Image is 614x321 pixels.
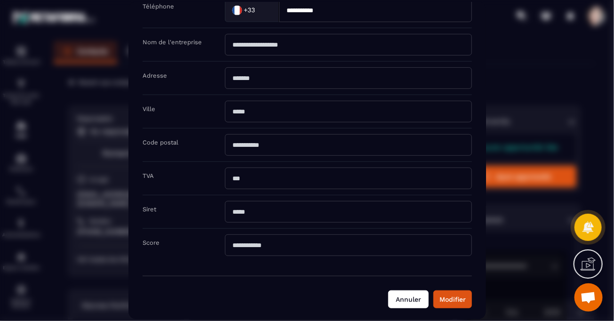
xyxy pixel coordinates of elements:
[143,3,174,10] label: Téléphone
[143,139,178,146] label: Code postal
[227,1,246,20] img: Country Flag
[143,39,202,46] label: Nom de l'entreprise
[574,283,603,312] div: Ouvrir le chat
[433,290,472,308] button: Modifier
[257,3,269,17] input: Search for option
[143,239,159,246] label: Score
[143,72,167,79] label: Adresse
[143,206,156,213] label: Siret
[143,172,154,179] label: TVA
[244,6,255,15] span: +33
[143,105,155,112] label: Ville
[388,290,429,308] button: Annuler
